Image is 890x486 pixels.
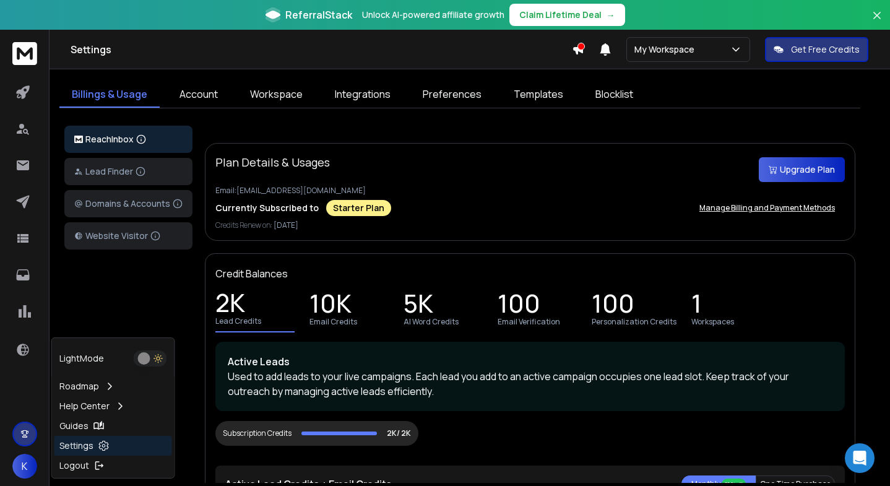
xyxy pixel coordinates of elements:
[592,297,634,315] p: 100
[583,82,646,108] a: Blocklist
[64,190,192,217] button: Domains & Accounts
[54,436,172,456] a: Settings
[498,317,560,327] p: Email Verification
[228,369,832,399] p: Used to add leads to your live campaigns. Each lead you add to an active campaign occupies one le...
[74,136,83,144] img: logo
[71,42,572,57] h1: Settings
[759,157,845,182] button: Upgrade Plan
[326,200,391,216] div: Starter Plan
[791,43,860,56] p: Get Free Credits
[362,9,504,21] p: Unlock AI-powered affiliate growth
[64,222,192,250] button: Website Visitor
[285,7,352,22] span: ReferralStack
[12,454,37,479] button: K
[59,400,110,412] p: Help Center
[215,266,288,281] p: Credit Balances
[59,440,93,452] p: Settings
[238,82,315,108] a: Workspace
[869,7,885,37] button: Close banner
[410,82,494,108] a: Preferences
[404,297,433,315] p: 5K
[309,317,357,327] p: Email Credits
[634,43,699,56] p: My Workspace
[59,420,89,432] p: Guides
[54,396,172,416] a: Help Center
[215,186,845,196] p: Email: [EMAIL_ADDRESS][DOMAIN_NAME]
[59,82,160,108] a: Billings & Usage
[592,317,676,327] p: Personalization Credits
[54,376,172,396] a: Roadmap
[607,9,615,21] span: →
[322,82,403,108] a: Integrations
[765,37,868,62] button: Get Free Credits
[404,317,459,327] p: AI Word Credits
[64,158,192,185] button: Lead Finder
[54,416,172,436] a: Guides
[59,352,104,365] p: Light Mode
[215,297,245,314] p: 2K
[501,82,576,108] a: Templates
[699,203,835,213] p: Manage Billing and Payment Methods
[59,459,89,472] p: Logout
[215,316,261,326] p: Lead Credits
[274,220,298,230] span: [DATE]
[223,428,292,438] div: Subscription Credits
[387,428,411,438] p: 2K/ 2K
[215,202,319,214] p: Currently Subscribed to
[845,443,875,473] div: Open Intercom Messenger
[167,82,230,108] a: Account
[691,317,734,327] p: Workspaces
[215,220,845,230] p: Credits Renew on:
[64,126,192,153] button: ReachInbox
[215,154,330,171] p: Plan Details & Usages
[59,380,99,393] p: Roadmap
[309,297,352,315] p: 10K
[228,354,832,369] p: Active Leads
[498,297,540,315] p: 100
[691,297,702,315] p: 1
[689,196,845,220] button: Manage Billing and Payment Methods
[509,4,625,26] button: Claim Lifetime Deal→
